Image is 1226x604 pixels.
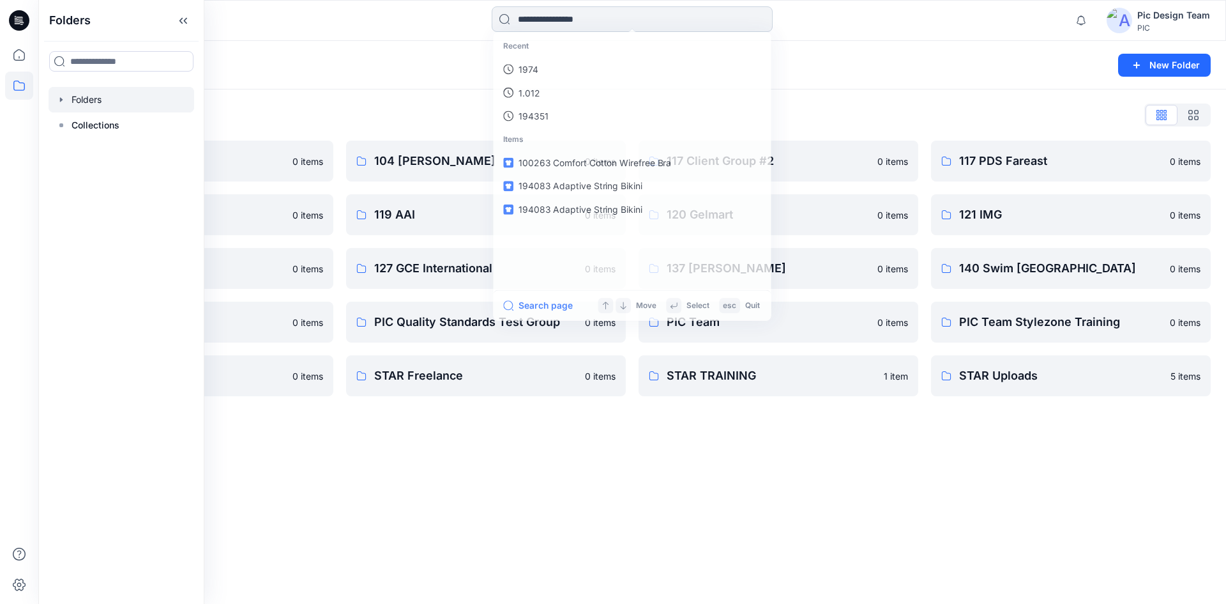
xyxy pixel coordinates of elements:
[931,302,1211,343] a: PIC Team Stylezone Training0 items
[496,104,768,128] a: 194351
[346,355,626,396] a: STAR Freelance0 items
[72,118,119,133] p: Collections
[496,81,768,105] a: 1.012
[639,248,918,289] a: 137 [PERSON_NAME]0 items
[346,248,626,289] a: 127 GCE International0 items
[1170,369,1200,383] p: 5 items
[292,262,323,275] p: 0 items
[931,141,1211,182] a: 117 PDS Fareast0 items
[931,248,1211,289] a: 140 Swim [GEOGRAPHIC_DATA]0 items
[292,316,323,329] p: 0 items
[374,206,577,224] p: 119 AAI
[959,152,1162,170] p: 117 PDS Fareast
[1170,208,1200,222] p: 0 items
[931,194,1211,235] a: 121 IMG0 items
[639,302,918,343] a: PIC Team0 items
[374,152,577,170] p: 104 [PERSON_NAME]
[959,367,1163,385] p: STAR Uploads
[496,151,768,174] a: 100263 Comfort Cotton Wirefree Bra
[667,367,876,385] p: STAR TRAINING
[877,262,908,275] p: 0 items
[496,128,768,151] p: Items
[518,157,671,168] span: 100263 Comfort Cotton Wirefree Bra
[518,86,540,100] p: 1.012
[518,63,538,76] p: 1974
[877,155,908,168] p: 0 items
[292,155,323,168] p: 0 items
[496,35,768,58] p: Recent
[884,369,908,383] p: 1 item
[1170,262,1200,275] p: 0 items
[1118,54,1211,77] button: New Folder
[292,208,323,222] p: 0 items
[877,208,908,222] p: 0 items
[959,259,1162,277] p: 140 Swim [GEOGRAPHIC_DATA]
[931,355,1211,396] a: STAR Uploads5 items
[585,369,616,383] p: 0 items
[639,141,918,182] a: 117 Client Group #20 items
[518,204,642,215] span: 194083 Adaptive String Bikini
[1137,8,1210,23] div: Pic Design Team
[346,141,626,182] a: 104 [PERSON_NAME]0 items
[686,299,709,312] p: Select
[374,367,577,385] p: STAR Freelance
[374,313,577,331] p: PIC Quality Standards Test Group
[745,299,760,312] p: Quit
[723,299,736,312] p: esc
[496,174,768,198] a: 194083 Adaptive String Bikini
[1107,8,1132,33] img: avatar
[1170,316,1200,329] p: 0 items
[292,369,323,383] p: 0 items
[959,313,1162,331] p: PIC Team Stylezone Training
[639,355,918,396] a: STAR TRAINING1 item
[636,299,656,312] p: Move
[496,197,768,221] a: 194083 Adaptive String Bikini
[1137,23,1210,33] div: PIC
[503,298,573,313] button: Search page
[639,194,918,235] a: 120 Gelmart0 items
[959,206,1162,224] p: 121 IMG
[518,180,642,191] span: 194083 Adaptive String Bikini
[346,194,626,235] a: 119 AAI0 items
[518,109,548,123] p: 194351
[1170,155,1200,168] p: 0 items
[346,302,626,343] a: PIC Quality Standards Test Group0 items
[374,259,577,277] p: 127 GCE International
[877,316,908,329] p: 0 items
[496,58,768,81] a: 1974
